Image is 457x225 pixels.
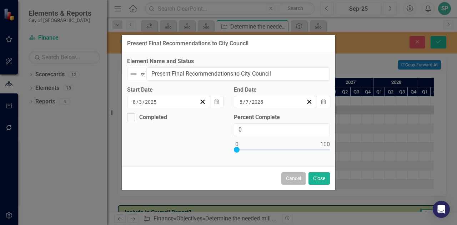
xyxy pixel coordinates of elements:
[127,40,248,47] div: Present Final Recommendations to City Council
[129,70,138,78] img: Not Defined
[433,201,450,218] div: Open Intercom Messenger
[281,172,306,185] button: Cancel
[136,99,139,105] span: /
[142,99,145,105] span: /
[147,67,330,81] input: Name
[127,86,223,94] div: Start Date
[234,86,330,94] div: End Date
[234,113,330,122] label: Percent Complete
[249,99,251,105] span: /
[243,99,245,105] span: /
[308,172,330,185] button: Close
[127,57,330,66] label: Element Name and Status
